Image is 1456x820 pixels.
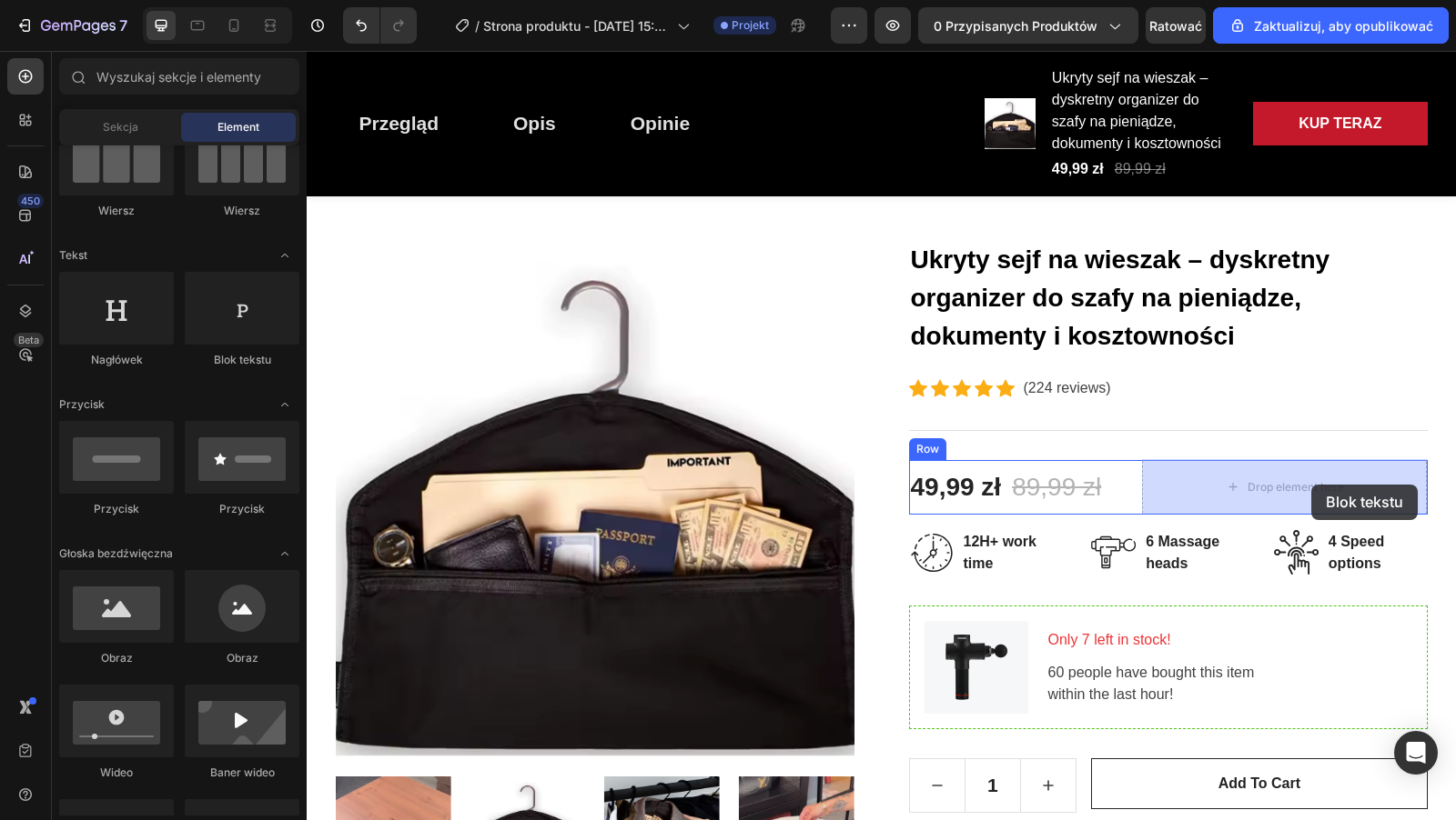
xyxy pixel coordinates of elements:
font: Ratować [1149,18,1202,34]
font: Tekst [59,248,87,262]
font: Wideo [100,765,133,779]
font: Przycisk [94,502,139,515]
font: Beta [18,334,39,346]
font: Element [217,120,259,134]
font: Strona produktu - [DATE] 15:18:22 [483,18,666,53]
button: Ratować [1146,7,1206,44]
font: Baner wideo [210,765,275,779]
div: Otwórz komunikator interkomowy [1394,731,1438,775]
font: Zaktualizuj, aby opublikować [1254,18,1433,34]
font: Nagłówek [91,353,143,366]
font: 0 przypisanych produktów [934,18,1097,34]
font: Sekcja [103,120,138,134]
button: Zaktualizuj, aby opublikować [1213,7,1449,44]
font: Obraz [101,651,133,665]
font: Projekt [732,18,769,32]
input: Wyszukaj sekcje i elementy [59,58,299,95]
font: Blok tekstu [214,353,271,366]
font: Przycisk [59,397,105,411]
font: Głoska bezdźwięczna [59,546,173,560]
iframe: Obszar projektowy [307,51,1456,820]
span: Przełącz otwórz [270,539,299,568]
button: 7 [7,7,136,44]
font: Przycisk [219,502,265,515]
font: / [475,18,480,34]
font: Wiersz [224,204,260,217]
div: Cofnij/Ponów [343,7,417,44]
font: 450 [21,195,40,207]
span: Przełącz otwórz [270,241,299,270]
font: 7 [119,16,127,35]
font: Wiersz [98,204,135,217]
span: Przełącz otwórz [270,390,299,419]
font: Obraz [227,651,258,665]
button: 0 przypisanych produktów [918,7,1138,44]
